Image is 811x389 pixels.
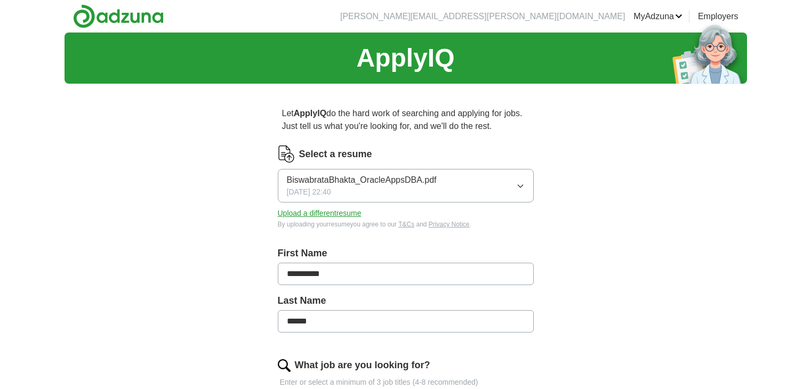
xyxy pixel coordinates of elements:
img: CV Icon [278,145,295,163]
span: [DATE] 22:40 [287,187,331,198]
label: What job are you looking for? [295,358,430,372]
a: T&Cs [398,221,414,228]
label: Select a resume [299,147,372,161]
p: Enter or select a minimum of 3 job titles (4-8 recommended) [278,377,534,388]
label: Last Name [278,294,534,308]
img: search.png [278,359,291,372]
p: Let do the hard work of searching and applying for jobs. Just tell us what you're looking for, an... [278,103,534,137]
span: BiswabrataBhakta_OracleAppsDBA.pdf [287,174,437,187]
div: By uploading your resume you agree to our and . [278,220,534,229]
button: BiswabrataBhakta_OracleAppsDBA.pdf[DATE] 22:40 [278,169,534,202]
img: Adzuna logo [73,4,164,28]
button: Upload a differentresume [278,208,362,219]
a: Privacy Notice [429,221,470,228]
li: [PERSON_NAME][EMAIL_ADDRESS][PERSON_NAME][DOMAIN_NAME] [340,10,625,23]
a: Employers [698,10,738,23]
a: MyAdzuna [633,10,682,23]
strong: ApplyIQ [294,109,326,118]
label: First Name [278,246,534,261]
h1: ApplyIQ [356,39,454,77]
